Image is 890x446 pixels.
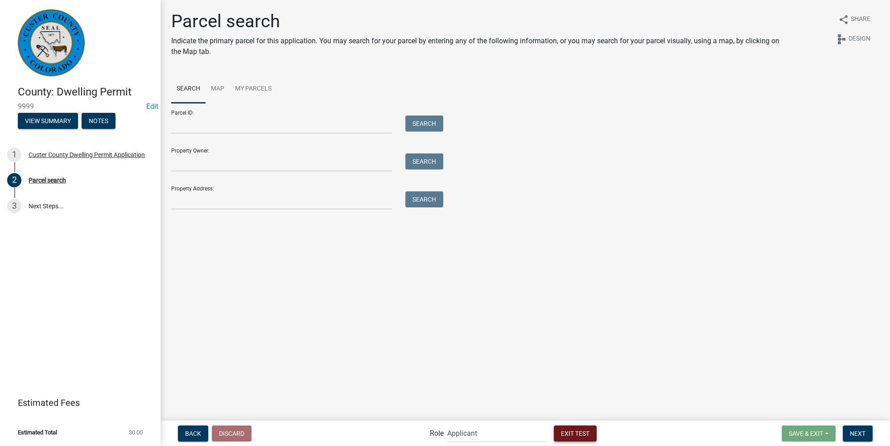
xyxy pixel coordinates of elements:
[829,30,878,48] button: schemaDesign
[850,429,865,437] span: Next
[146,102,158,111] a: Edit
[405,153,443,169] button: Search
[185,429,201,437] span: Back
[554,425,597,442] button: Exit Test
[171,75,206,103] a: Search
[129,429,143,435] span: $0.00
[206,75,230,103] a: Map
[171,36,785,57] p: Indicate the primary parcel for this application. You may search for your parcel by entering any ...
[405,116,443,132] button: Search
[82,113,115,129] button: Notes
[82,118,115,125] wm-modal-confirm: Notes
[836,34,847,45] i: schema
[29,177,66,183] div: Parcel search
[7,173,21,187] div: 2
[430,430,444,437] label: Role
[178,425,208,442] button: Back
[561,429,589,437] span: Exit Test
[230,75,277,103] a: My Parcels
[18,102,143,111] span: 9999
[7,199,21,213] div: 3
[405,191,443,207] button: Search
[789,429,823,437] span: Save & Exit
[7,148,21,162] div: 1
[7,394,146,412] a: Estimated Fees
[18,86,153,99] h4: County: Dwelling Permit
[18,9,85,76] img: Custer County, Colorado
[146,102,158,111] wm-modal-confirm: Edit Application Number
[831,11,878,28] button: shareShare
[849,34,870,45] span: Design
[843,425,873,442] button: Next
[782,425,836,442] button: Save & Exit
[18,118,78,125] wm-modal-confirm: Summary
[171,11,785,32] h1: Parcel search
[212,425,251,442] button: Discard
[838,14,849,25] i: share
[29,152,145,158] div: Custer County Dwelling Permit Application
[18,429,57,435] span: Estimated Total
[851,14,870,25] span: Share
[18,113,78,129] button: View Summary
